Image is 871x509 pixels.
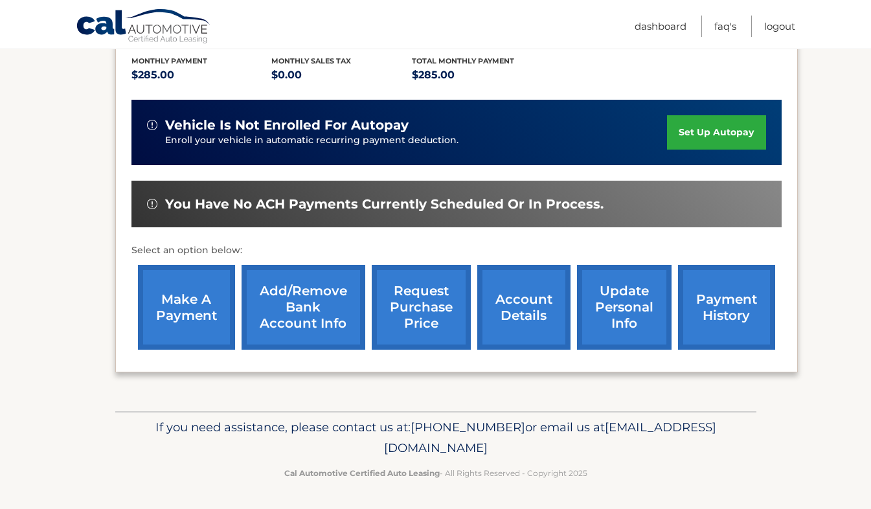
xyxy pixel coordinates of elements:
[131,66,272,84] p: $285.00
[165,133,668,148] p: Enroll your vehicle in automatic recurring payment deduction.
[76,8,212,46] a: Cal Automotive
[411,420,525,435] span: [PHONE_NUMBER]
[124,417,748,458] p: If you need assistance, please contact us at: or email us at
[372,265,471,350] a: request purchase price
[131,243,782,258] p: Select an option below:
[284,468,440,478] strong: Cal Automotive Certified Auto Leasing
[242,265,365,350] a: Add/Remove bank account info
[165,117,409,133] span: vehicle is not enrolled for autopay
[667,115,765,150] a: set up autopay
[271,66,412,84] p: $0.00
[764,16,795,37] a: Logout
[138,265,235,350] a: make a payment
[678,265,775,350] a: payment history
[131,56,207,65] span: Monthly Payment
[577,265,672,350] a: update personal info
[165,196,604,212] span: You have no ACH payments currently scheduled or in process.
[412,56,514,65] span: Total Monthly Payment
[412,66,552,84] p: $285.00
[714,16,736,37] a: FAQ's
[477,265,571,350] a: account details
[147,120,157,130] img: alert-white.svg
[124,466,748,480] p: - All Rights Reserved - Copyright 2025
[635,16,686,37] a: Dashboard
[384,420,716,455] span: [EMAIL_ADDRESS][DOMAIN_NAME]
[147,199,157,209] img: alert-white.svg
[271,56,351,65] span: Monthly sales Tax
